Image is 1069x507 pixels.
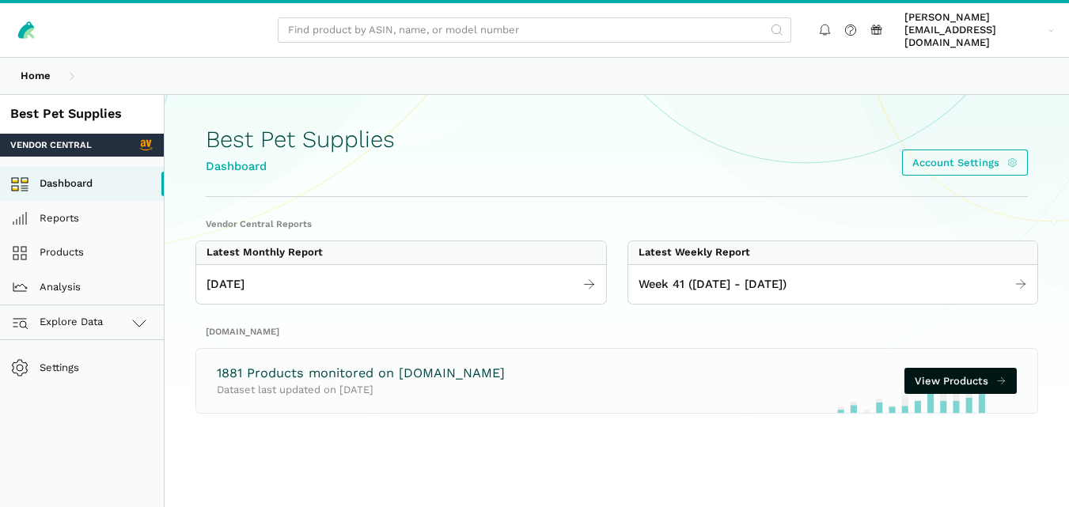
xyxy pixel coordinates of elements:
[138,137,154,153] span: Vendor Central
[196,271,606,299] a: [DATE]
[915,373,988,389] span: View Products
[900,9,1060,52] a: [PERSON_NAME][EMAIL_ADDRESS][DOMAIN_NAME]
[207,275,245,293] span: [DATE]
[902,149,1028,176] a: Account Settings
[10,63,61,89] a: Home
[16,313,104,332] span: Explore Data
[10,105,154,123] div: Best Pet Supplies
[206,157,395,176] div: Dashboard
[904,368,1017,394] a: View Products
[206,325,1028,338] h2: [DOMAIN_NAME]
[639,275,787,293] span: Week 41 ([DATE] - [DATE])
[206,218,1028,230] h2: Vendor Central Reports
[217,382,505,398] p: Dataset last updated on [DATE]
[278,17,791,44] input: Find product by ASIN, name, or model number
[10,138,92,151] span: Vendor Central
[904,11,1043,50] span: [PERSON_NAME][EMAIL_ADDRESS][DOMAIN_NAME]
[207,246,323,259] div: Latest Monthly Report
[206,127,395,153] h1: Best Pet Supplies
[639,246,750,259] div: Latest Weekly Report
[217,365,505,383] h3: 1881 Products monitored on [DOMAIN_NAME]
[628,271,1038,299] a: Week 41 ([DATE] - [DATE])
